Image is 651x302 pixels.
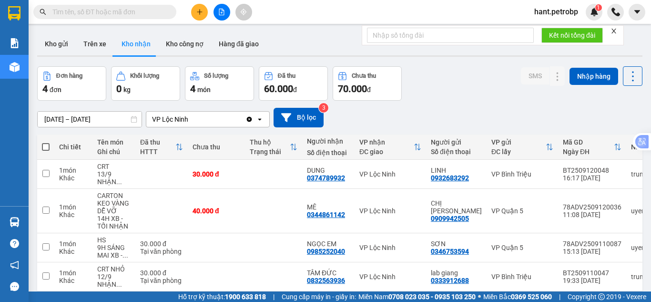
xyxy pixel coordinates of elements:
img: logo-vxr [8,6,20,21]
div: Tên món [97,138,131,146]
div: 0374789932 [307,174,345,182]
span: kg [123,86,131,94]
div: Khác [59,174,88,182]
span: 60.000 [264,83,293,94]
span: question-circle [10,239,19,248]
div: CARTON KEO VÀNG DỄ VỠ [97,192,131,215]
span: | [273,292,275,302]
div: Đã thu [278,73,295,79]
div: VP Quận 5 [491,244,553,251]
div: BT2509110047 [563,269,621,277]
span: search [40,9,46,15]
span: Kết nối tổng đài [549,30,595,41]
span: đ [293,86,297,94]
div: NGỌC EM [307,240,350,248]
div: HTTT [140,148,175,156]
div: 0344861142 [307,211,345,219]
div: VP Lộc Ninh [359,273,421,281]
div: Khác [59,277,88,284]
div: VP Bình Triệu [491,273,553,281]
div: 30.000 đ [140,269,183,277]
div: 30.000 đ [193,170,240,178]
span: đơn [50,86,61,94]
div: 0985252040 [307,248,345,255]
div: Trạng thái [250,148,290,156]
button: Kho gửi [37,32,76,55]
span: copyright [598,293,605,300]
strong: 1900 633 818 [225,293,266,301]
div: Số lượng [204,73,228,79]
div: LINH [431,167,482,174]
div: Đã thu [140,138,175,146]
div: 1 món [59,203,88,211]
div: 14H XB - TỐI NHẬN [97,215,131,230]
div: Người gửi [431,138,482,146]
div: 0932683292 [431,174,469,182]
div: 1 món [59,240,88,248]
img: solution-icon [10,38,20,48]
th: Toggle SortBy [135,135,188,160]
sup: 3 [319,103,328,113]
div: VP Lộc Ninh [359,244,421,251]
div: Chưa thu [193,143,240,151]
img: warehouse-icon [10,62,20,72]
span: | [559,292,560,302]
button: Số lượng4món [185,66,254,101]
span: 70.000 [338,83,367,94]
span: 4 [190,83,195,94]
div: Số điện thoại [307,149,350,156]
span: file-add [218,9,225,15]
span: 4 [42,83,48,94]
div: 30.000 đ [140,240,183,248]
button: Nhập hàng [570,68,618,85]
div: Tại văn phòng [140,248,183,255]
div: Người nhận [307,137,350,145]
div: SƠN [431,240,482,248]
span: message [10,282,19,291]
div: Ngày ĐH [563,148,614,156]
span: ... [116,281,122,288]
span: 0 [116,83,122,94]
div: 9H SÁNG MAI XB - CHIỀU NHẬN [97,244,131,259]
button: Kho công nợ [158,32,211,55]
div: VP Lộc Ninh [152,115,188,124]
div: lab giang [431,269,482,277]
div: 16:17 [DATE] [563,174,621,182]
div: TÂM ĐỨC [307,269,350,277]
img: phone-icon [611,8,620,16]
img: warehouse-icon [10,217,20,227]
div: 15:13 [DATE] [563,248,621,255]
div: 12/9 NHẬN HÀNG [97,273,131,288]
div: Khác [59,248,88,255]
button: Đơn hàng4đơn [37,66,106,101]
div: CRT NHỎ [97,265,131,273]
div: 13/9 NHẬN HÀNG [97,170,131,186]
div: BT2509120048 [563,167,621,174]
div: 0346753594 [431,248,469,255]
div: VP Lộc Ninh [359,207,421,215]
button: Bộ lọc [274,108,324,127]
button: Hàng đã giao [211,32,266,55]
button: plus [191,4,208,21]
span: Cung cấp máy in - giấy in: [282,292,356,302]
div: 78ADV2509110087 [563,240,621,248]
button: SMS [521,67,549,84]
strong: 0708 023 035 - 0935 103 250 [388,293,476,301]
span: 1 [597,4,600,11]
span: close [610,28,617,34]
button: Đã thu60.000đ [259,66,328,101]
span: món [197,86,211,94]
div: ĐC lấy [491,148,546,156]
span: Hỗ trợ kỹ thuật: [178,292,266,302]
div: 1 món [59,167,88,174]
div: Số điện thoại [431,148,482,156]
button: Chưa thu70.000đ [333,66,402,101]
button: Kho nhận [114,32,158,55]
div: VP Bình Triệu [491,170,553,178]
input: Nhập số tổng đài [367,28,534,43]
button: file-add [214,4,230,21]
div: CHỊ LINH [431,199,482,215]
div: 78ADV2509120036 [563,203,621,211]
div: 0909942505 [431,215,469,222]
input: Tìm tên, số ĐT hoặc mã đơn [52,7,165,17]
